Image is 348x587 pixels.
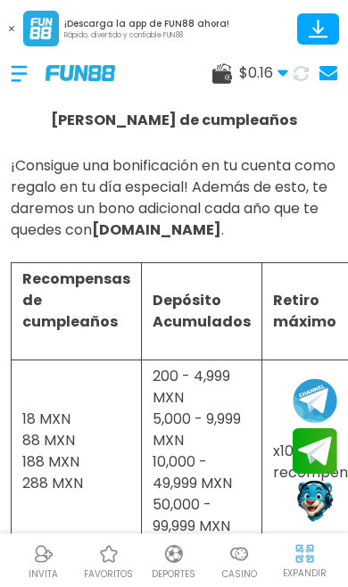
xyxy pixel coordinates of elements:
button: Join telegram channel [293,377,337,424]
strong: [PERSON_NAME] de cumpleaños [51,110,297,130]
p: EXPANDIR [283,566,327,580]
strong: [DOMAIN_NAME] [92,219,221,240]
span: $ 0.16 [239,62,288,84]
p: INVITA [29,567,58,581]
button: Contact customer service [293,478,337,525]
img: Casino [228,543,250,565]
img: Casino Favoritos [98,543,120,565]
strong: Recompensas de cumpleaños [22,269,130,332]
p: ¡Descarga la app de FUN88 ahora! [64,17,229,30]
a: CasinoCasinoCasino [207,541,272,581]
span: ¡Consigue una bonificación en tu cuenta como regalo en tu día especial! Además de esto, te daremo... [11,155,336,261]
img: Company Logo [46,65,115,80]
span: 18 MXN 88 MXN 188 MXN 288 MXN [22,409,83,493]
p: Deportes [152,567,195,581]
img: App Logo [23,11,59,46]
p: Casino [222,567,257,581]
p: favoritos [84,567,133,581]
strong: Depósito Acumulados [153,290,251,332]
a: Casino FavoritosCasino Favoritosfavoritos [76,541,141,581]
span: 200 - 4,999 MXN 5,000 - 9,999 MXN 10,000 - 49,999 MXN 50,000 - 99,999 MXN [153,366,241,536]
img: Deportes [163,543,185,565]
strong: Retiro máximo [273,290,336,332]
p: Rápido, divertido y confiable FUN88 [64,30,229,41]
img: Referral [33,543,54,565]
button: Join telegram [293,428,337,475]
a: ReferralReferralINVITA [11,541,76,581]
a: DeportesDeportesDeportes [141,541,206,581]
img: hide [294,542,316,565]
